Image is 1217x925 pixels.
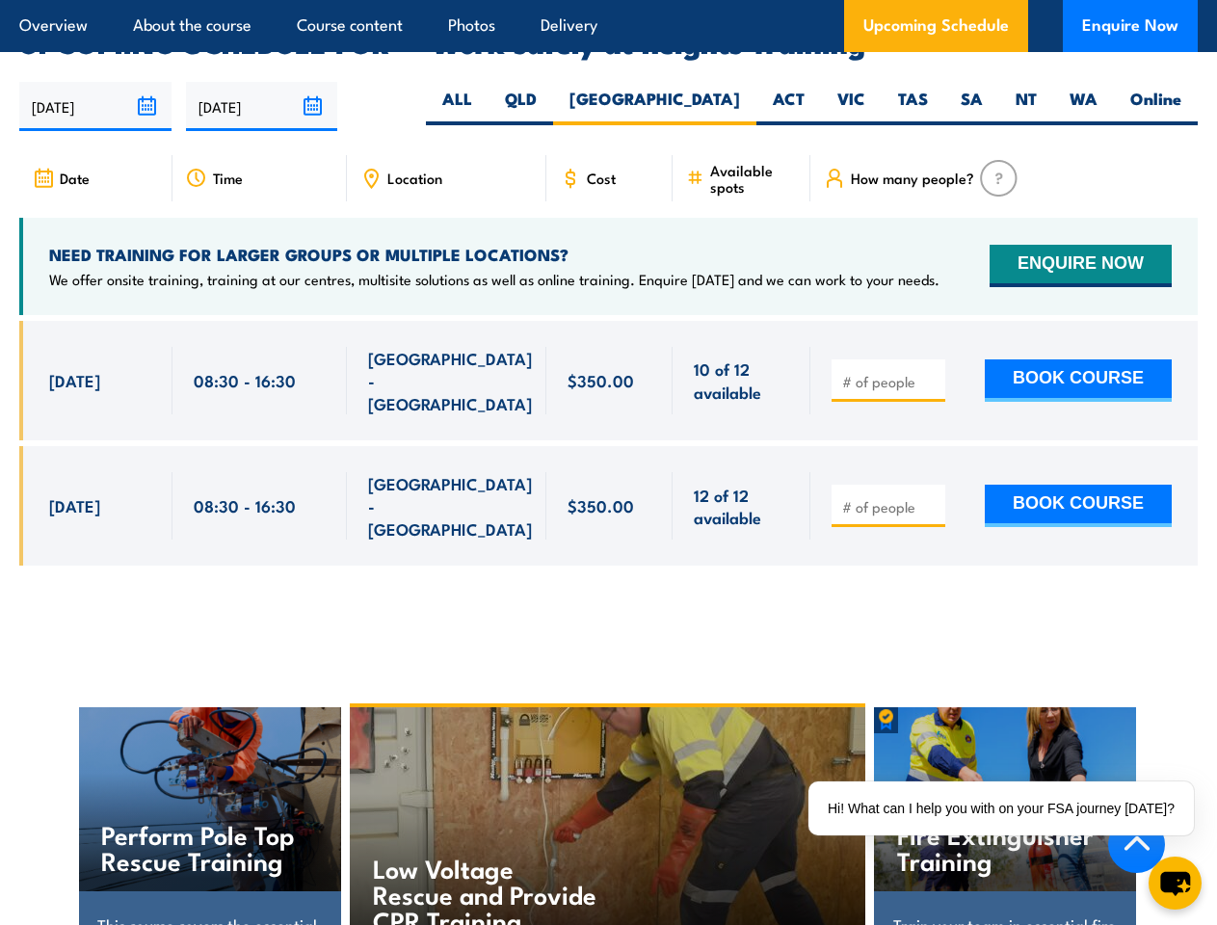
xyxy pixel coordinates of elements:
label: TAS [882,88,944,125]
span: [GEOGRAPHIC_DATA] - [GEOGRAPHIC_DATA] [368,472,532,540]
span: 12 of 12 available [694,484,788,529]
div: Hi! What can I help you with on your FSA journey [DATE]? [808,781,1194,835]
span: How many people? [851,170,974,186]
span: Available spots [710,162,797,195]
label: Online [1114,88,1198,125]
button: BOOK COURSE [985,485,1172,527]
label: NT [999,88,1053,125]
span: 08:30 - 16:30 [194,369,296,391]
span: Location [387,170,442,186]
input: From date [19,82,172,131]
span: Cost [587,170,616,186]
span: Time [213,170,243,186]
label: [GEOGRAPHIC_DATA] [553,88,756,125]
label: SA [944,88,999,125]
input: # of people [842,372,939,391]
button: BOOK COURSE [985,359,1172,402]
p: We offer onsite training, training at our centres, multisite solutions as well as online training... [49,270,939,289]
span: [DATE] [49,494,100,516]
h2: UPCOMING SCHEDULE FOR - "Work safely at heights Training" [19,29,1198,54]
h4: NEED TRAINING FOR LARGER GROUPS OR MULTIPLE LOCATIONS? [49,244,939,265]
label: VIC [821,88,882,125]
label: WA [1053,88,1114,125]
span: 10 of 12 available [694,357,788,403]
label: ALL [426,88,489,125]
span: 08:30 - 16:30 [194,494,296,516]
span: [GEOGRAPHIC_DATA] - [GEOGRAPHIC_DATA] [368,347,532,414]
span: [DATE] [49,369,100,391]
h4: Perform Pole Top Rescue Training [101,821,302,873]
input: # of people [842,497,939,516]
label: ACT [756,88,821,125]
span: $350.00 [568,494,634,516]
h4: Fire Extinguisher Training [897,821,1098,873]
span: Date [60,170,90,186]
button: chat-button [1149,857,1202,910]
button: ENQUIRE NOW [990,245,1172,287]
input: To date [186,82,338,131]
span: $350.00 [568,369,634,391]
label: QLD [489,88,553,125]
